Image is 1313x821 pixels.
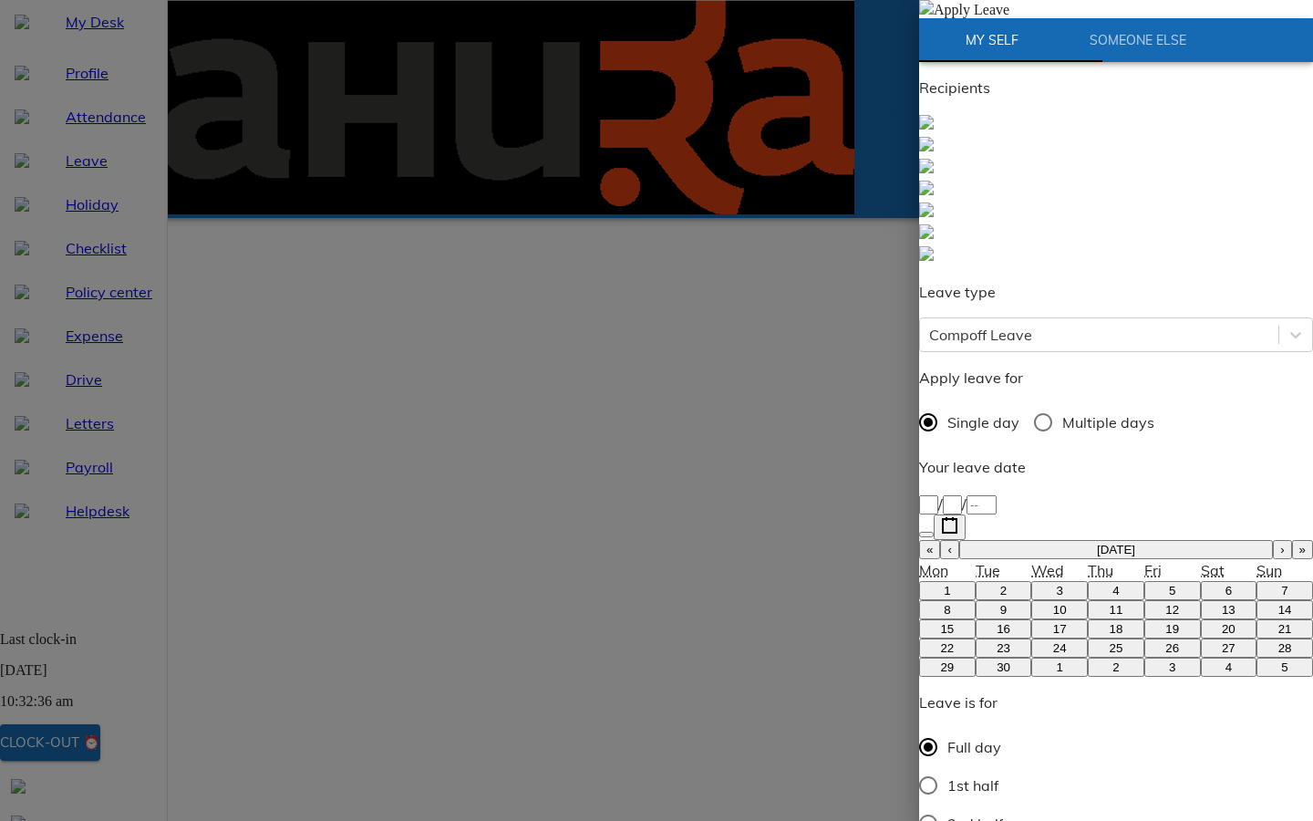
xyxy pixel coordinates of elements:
[919,113,1313,135] a: Shweta Rao
[1292,540,1313,559] button: »
[1144,581,1201,600] button: 5 September 2025
[1256,561,1282,579] abbr: Sunday
[1053,603,1067,617] abbr: 10 September 2025
[1053,622,1067,636] abbr: 17 September 2025
[938,494,943,513] span: /
[919,181,934,195] img: defaultEmp.0e2b4d71.svg
[962,494,967,513] span: /
[919,135,1313,157] a: Harinath Prajapati
[1088,639,1144,658] button: 25 September 2025
[919,203,934,217] img: defaultEmp.0e2b4d71.svg
[1144,600,1201,619] button: 12 September 2025
[947,774,998,796] span: 1st half
[997,641,1010,655] abbr: 23 September 2025
[940,622,954,636] abbr: 15 September 2025
[1169,660,1175,674] abbr: 3 October 2025
[1062,411,1154,433] span: Multiple days
[919,691,1018,713] p: Leave is for
[919,495,938,514] input: --
[1201,639,1257,658] button: 27 September 2025
[1031,600,1088,619] button: 10 September 2025
[919,201,1313,223] a: Deepta Vivek
[919,458,1026,476] span: Your leave date
[1144,639,1201,658] button: 26 September 2025
[934,2,1009,17] span: Apply Leave
[1057,584,1063,598] abbr: 3 September 2025
[1110,622,1123,636] abbr: 18 September 2025
[1053,641,1067,655] abbr: 24 September 2025
[1201,600,1257,619] button: 13 September 2025
[929,324,1032,346] div: Compoff Leave
[1110,641,1123,655] abbr: 25 September 2025
[919,246,934,261] img: defaultEmp.0e2b4d71.svg
[1169,584,1175,598] abbr: 5 September 2025
[919,369,1023,387] span: Apply leave for
[1165,622,1179,636] abbr: 19 September 2025
[919,78,990,97] span: Recipients
[976,658,1032,677] button: 30 September 2025
[1256,658,1313,677] button: 5 October 2025
[919,157,1313,179] a: Karl Fernandes
[930,29,1054,52] span: My Self
[1165,603,1179,617] abbr: 12 September 2025
[1000,584,1007,598] abbr: 2 September 2025
[1201,658,1257,677] button: 4 October 2025
[919,179,1313,201] a: Ritvik Lukose
[1031,639,1088,658] button: 24 September 2025
[919,639,976,658] button: 22 September 2025
[1110,603,1123,617] abbr: 11 September 2025
[944,584,950,598] abbr: 1 September 2025
[1256,600,1313,619] button: 14 September 2025
[1076,29,1200,52] span: Someone Else
[1281,660,1287,674] abbr: 5 October 2025
[1278,641,1292,655] abbr: 28 September 2025
[940,660,954,674] abbr: 29 September 2025
[1201,619,1257,639] button: 20 September 2025
[1031,619,1088,639] button: 17 September 2025
[919,223,1313,244] a: Lee Ignatius
[1225,660,1232,674] abbr: 4 October 2025
[1088,658,1144,677] button: 2 October 2025
[919,281,1313,303] p: Leave type
[1088,619,1144,639] button: 18 September 2025
[919,561,948,579] abbr: Monday
[940,641,954,655] abbr: 22 September 2025
[967,495,997,514] input: ----
[959,540,1273,559] button: [DATE]
[976,600,1032,619] button: 9 September 2025
[1165,641,1179,655] abbr: 26 September 2025
[1088,561,1113,579] abbr: Thursday
[947,411,1019,433] span: Single day
[1088,581,1144,600] button: 4 September 2025
[1278,622,1292,636] abbr: 21 September 2025
[997,660,1010,674] abbr: 30 September 2025
[919,115,934,130] img: defaultEmp.0e2b4d71.svg
[1256,581,1313,600] button: 7 September 2025
[1256,619,1313,639] button: 21 September 2025
[1256,639,1313,658] button: 28 September 2025
[944,603,950,617] abbr: 8 September 2025
[1088,600,1144,619] button: 11 September 2025
[940,540,958,559] button: ‹
[1031,658,1088,677] button: 1 October 2025
[919,658,976,677] button: 29 September 2025
[1278,603,1292,617] abbr: 14 September 2025
[1201,561,1225,579] abbr: Saturday
[997,622,1010,636] abbr: 16 September 2025
[976,639,1032,658] button: 23 September 2025
[1057,660,1063,674] abbr: 1 October 2025
[919,600,976,619] button: 8 September 2025
[1222,622,1235,636] abbr: 20 September 2025
[1225,584,1232,598] abbr: 6 September 2025
[976,561,1000,579] abbr: Tuesday
[919,137,934,151] img: defaultEmp.0e2b4d71.svg
[1112,584,1119,598] abbr: 4 September 2025
[1031,581,1088,600] button: 3 September 2025
[919,581,976,600] button: 1 September 2025
[1144,658,1201,677] button: 3 October 2025
[1031,561,1064,579] abbr: Wednesday
[919,540,940,559] button: «
[1273,540,1291,559] button: ›
[919,403,1313,442] div: daytype
[919,244,1313,266] a: sumHR admin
